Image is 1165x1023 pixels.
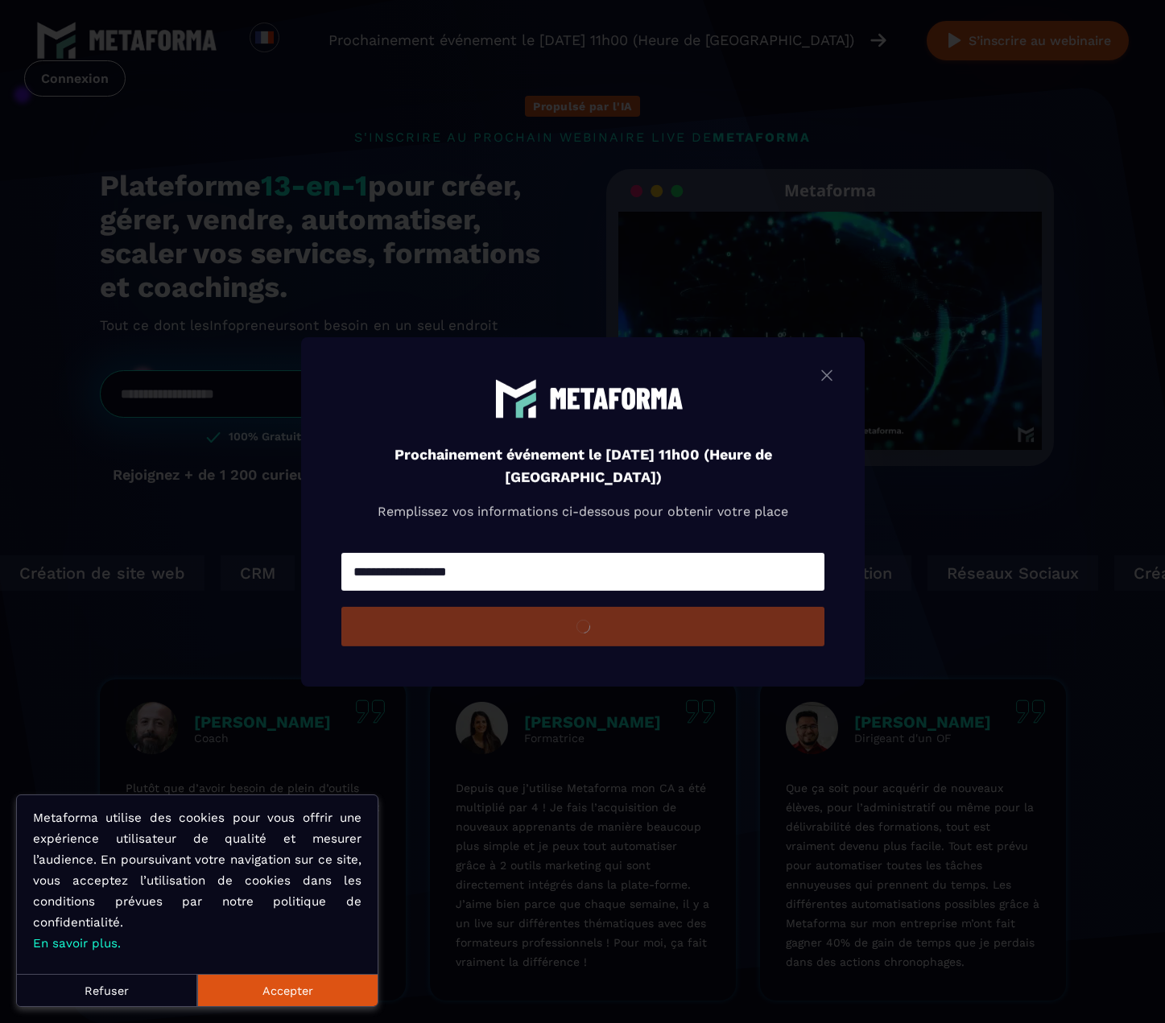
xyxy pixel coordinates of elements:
[33,936,121,951] a: En savoir plus.
[382,443,784,489] h4: Prochainement événement le [DATE] 11h00 (Heure de [GEOGRAPHIC_DATA])
[482,377,684,419] img: main logo
[33,807,361,954] p: Metaforma utilise des cookies pour vous offrir une expérience utilisateur de qualité et mesurer l...
[197,974,378,1006] button: Accepter
[17,974,197,1006] button: Refuser
[817,365,837,385] img: close
[341,501,824,523] p: Remplissez vos informations ci-dessous pour obtenir votre place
